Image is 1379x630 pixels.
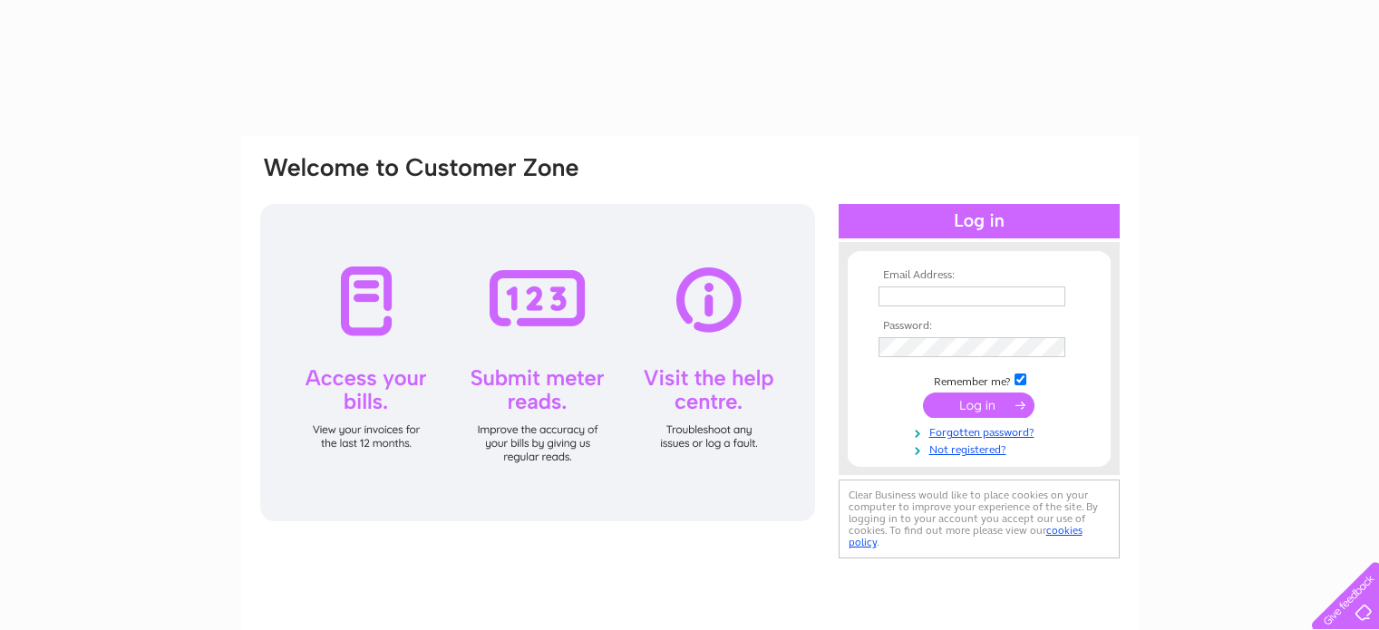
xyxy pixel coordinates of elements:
input: Submit [923,393,1034,418]
a: Forgotten password? [879,422,1084,440]
a: cookies policy [849,524,1083,548]
th: Email Address: [874,269,1084,282]
div: Clear Business would like to place cookies on your computer to improve your experience of the sit... [839,480,1120,558]
td: Remember me? [874,371,1084,389]
a: Not registered? [879,440,1084,457]
th: Password: [874,320,1084,333]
